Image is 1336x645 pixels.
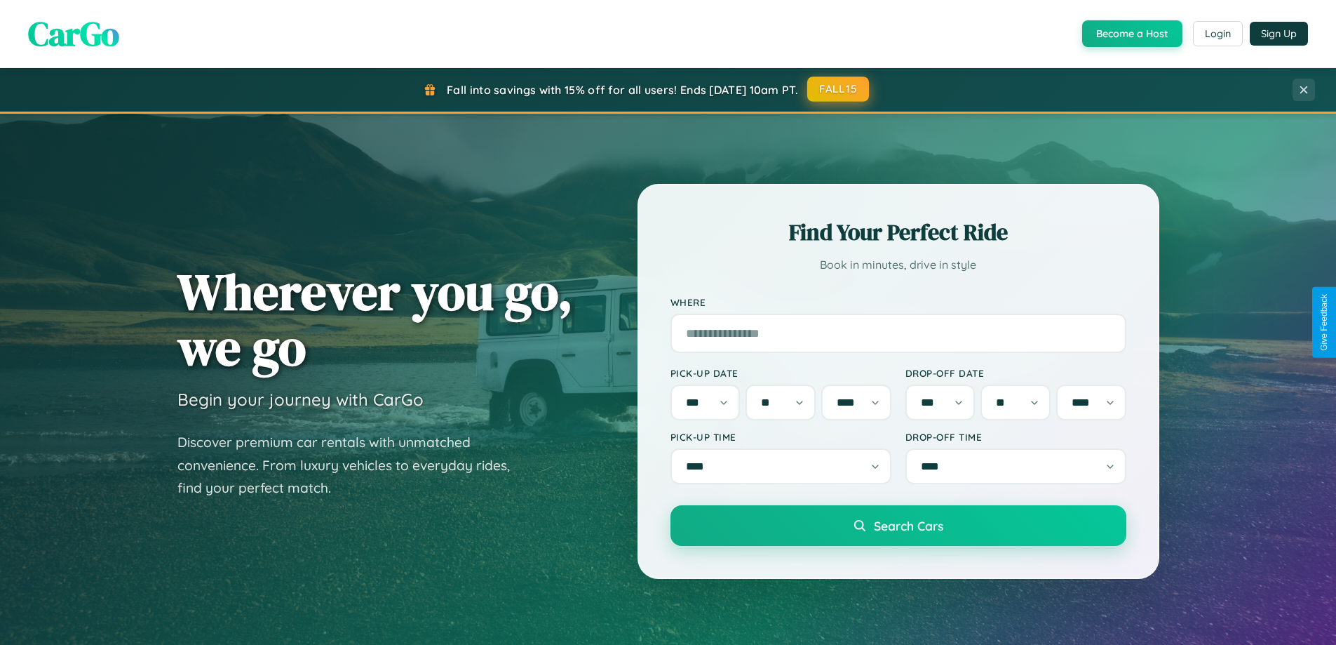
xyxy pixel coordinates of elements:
span: Search Cars [874,518,943,533]
button: Login [1193,21,1243,46]
p: Discover premium car rentals with unmatched convenience. From luxury vehicles to everyday rides, ... [177,431,528,500]
button: Search Cars [670,505,1126,546]
button: Become a Host [1082,20,1182,47]
div: Give Feedback [1319,294,1329,351]
label: Pick-up Time [670,431,891,443]
label: Drop-off Time [905,431,1126,443]
button: FALL15 [807,77,869,102]
h1: Wherever you go, we go [177,264,573,375]
p: Book in minutes, drive in style [670,255,1126,275]
span: CarGo [28,11,119,57]
span: Fall into savings with 15% off for all users! Ends [DATE] 10am PT. [447,83,798,97]
button: Sign Up [1250,22,1308,46]
h3: Begin your journey with CarGo [177,389,424,410]
label: Pick-up Date [670,367,891,379]
h2: Find Your Perfect Ride [670,217,1126,248]
label: Where [670,296,1126,308]
label: Drop-off Date [905,367,1126,379]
